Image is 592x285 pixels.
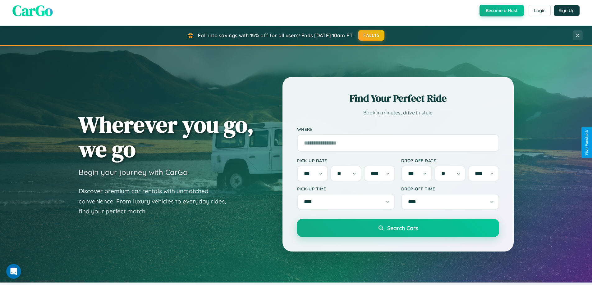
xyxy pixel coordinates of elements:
div: Give Feedback [585,130,589,155]
iframe: Intercom live chat [6,264,21,279]
span: Fall into savings with 15% off for all users! Ends [DATE] 10am PT. [198,32,354,38]
button: Sign Up [554,5,580,16]
button: Become a Host [480,5,524,16]
button: Search Cars [297,219,499,237]
label: Drop-off Time [401,186,499,191]
h2: Find Your Perfect Ride [297,91,499,105]
p: Discover premium car rentals with unmatched convenience. From luxury vehicles to everyday rides, ... [79,186,234,216]
span: CarGo [12,0,53,21]
label: Pick-up Time [297,186,395,191]
label: Pick-up Date [297,158,395,163]
span: Search Cars [387,225,418,231]
h3: Begin your journey with CarGo [79,167,188,177]
label: Drop-off Date [401,158,499,163]
button: Login [529,5,551,16]
button: FALL15 [358,30,384,41]
label: Where [297,127,499,132]
h1: Wherever you go, we go [79,112,254,161]
p: Book in minutes, drive in style [297,108,499,117]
